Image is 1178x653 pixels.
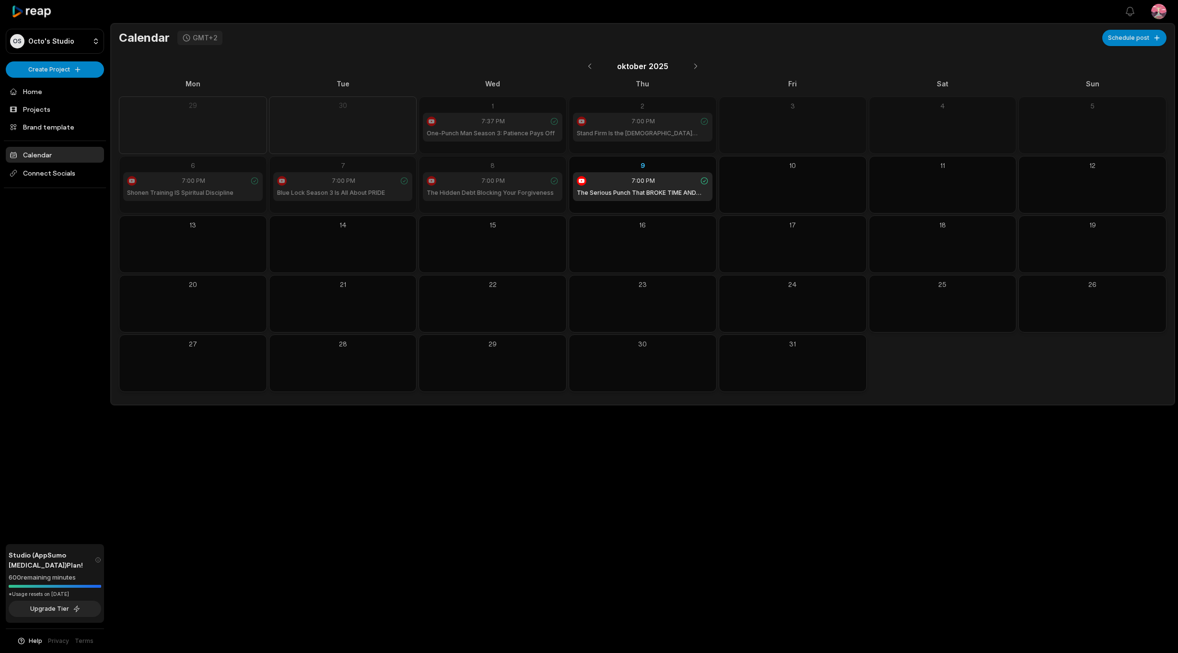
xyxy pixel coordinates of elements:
span: 7:00 PM [182,177,205,185]
div: Sat [869,79,1017,89]
button: Schedule post [1102,30,1166,46]
a: Home [6,83,104,99]
h1: The Serious Punch That BROKE TIME AND SPACE 🤯 [577,189,709,197]
a: Terms [75,637,93,645]
h1: Shonen Training IS Spiritual Discipline [127,189,233,197]
div: 6 [123,160,263,170]
h1: Calendar [119,31,170,45]
p: Octo's Studio [28,37,74,46]
span: Studio (AppSumo [MEDICAL_DATA]) Plan! [9,550,95,570]
div: 30 [273,101,413,110]
div: Sun [1018,79,1166,89]
div: 4 [873,101,1013,111]
div: OS [10,34,24,48]
div: 600 remaining minutes [9,573,101,582]
div: GMT+2 [193,34,218,42]
span: 7:00 PM [631,117,655,126]
div: Wed [419,79,567,89]
div: *Usage resets on [DATE] [9,591,101,598]
a: Projects [6,101,104,117]
span: 7:00 PM [481,177,505,185]
h1: Stand Firm Is the [DEMOGRAPHIC_DATA] Anime You Need [577,129,709,138]
div: 3 [723,101,863,111]
div: 2 [573,101,712,111]
span: 7:00 PM [332,177,355,185]
span: 7:37 PM [481,117,505,126]
h1: The Hidden Debt Blocking Your Forgiveness [427,189,554,197]
button: Upgrade Tier [9,601,101,617]
button: Create Project [6,61,104,78]
h1: Blue Lock Season 3 Is All About PRIDE [277,189,385,197]
a: Privacy [48,637,69,645]
span: 7:00 PM [631,177,655,185]
div: Tue [269,79,417,89]
div: 5 [1023,101,1162,111]
div: 9 [573,160,712,170]
div: Mon [119,79,267,89]
span: Help [29,637,42,645]
div: Thu [569,79,717,89]
div: 29 [123,101,263,110]
button: Help [17,637,42,645]
span: oktober 2025 [617,60,668,72]
div: 7 [273,160,413,170]
div: 1 [423,101,562,111]
a: Brand template [6,119,104,135]
a: Calendar [6,147,104,163]
h1: One-Punch Man Season 3: Patience Pays Off [427,129,555,138]
div: Fri [719,79,867,89]
span: Connect Socials [6,165,104,182]
div: 8 [423,160,562,170]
